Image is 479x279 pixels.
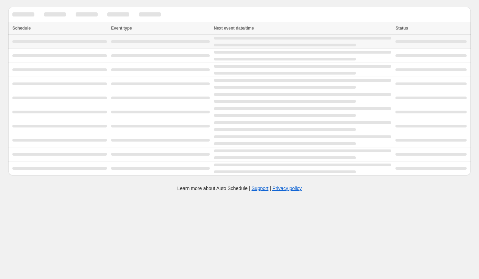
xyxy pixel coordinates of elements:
[12,26,31,31] span: Schedule
[272,186,302,191] a: Privacy policy
[395,26,408,31] span: Status
[214,26,254,31] span: Next event date/time
[111,26,132,31] span: Event type
[252,186,269,191] a: Support
[177,185,302,192] p: Learn more about Auto Schedule | |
